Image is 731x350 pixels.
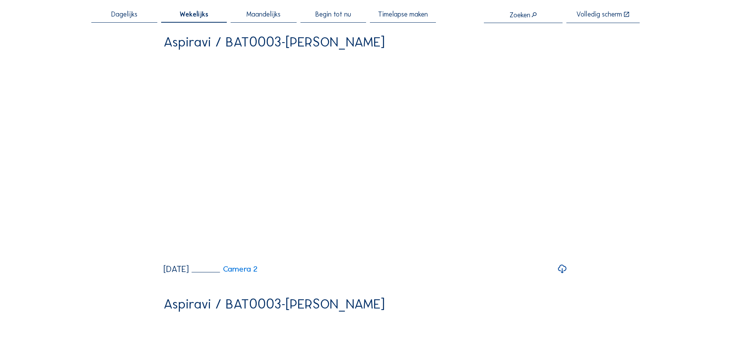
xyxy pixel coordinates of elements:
a: Camera 2 [191,265,257,273]
span: Begin tot nu [315,11,351,18]
span: Wekelijks [180,11,208,18]
span: Dagelijks [111,11,137,18]
span: Maandelijks [246,11,281,18]
div: Aspiravi / BAT0003-[PERSON_NAME] [163,35,384,49]
span: Timelapse maken [378,11,428,18]
video: Your browser does not support the video tag. [163,55,568,257]
div: [DATE] [163,265,189,274]
div: Aspiravi / BAT0003-[PERSON_NAME] [163,297,384,311]
div: Volledig scherm [576,11,622,18]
